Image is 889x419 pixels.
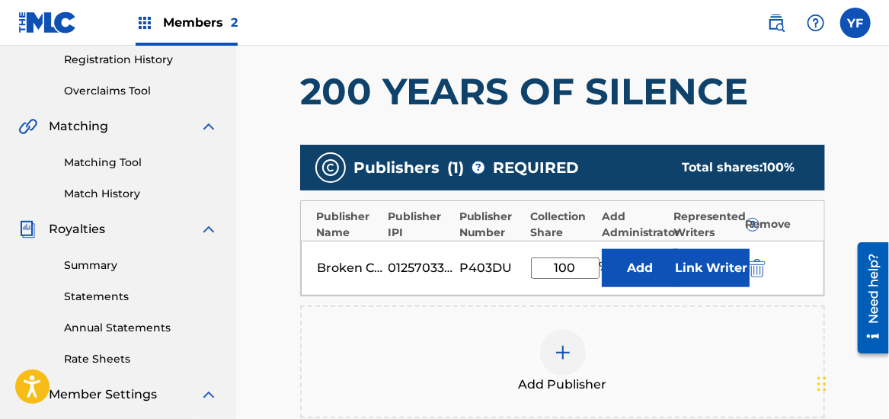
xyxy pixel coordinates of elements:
[64,83,218,99] a: Overclaims Tool
[813,346,889,419] iframe: Chat Widget
[472,162,484,174] span: ?
[602,249,678,287] button: Add
[316,209,380,241] div: Publisher Name
[493,156,579,179] span: REQUIRED
[64,186,218,202] a: Match History
[49,117,108,136] span: Matching
[673,209,737,241] div: Represented Writers
[388,209,452,241] div: Publisher IPI
[602,209,666,241] div: Add Administrator
[49,220,105,238] span: Royalties
[64,257,218,273] a: Summary
[64,289,218,305] a: Statements
[767,14,785,32] img: search
[761,8,791,38] a: Public Search
[49,385,157,404] span: Member Settings
[200,385,218,404] img: expand
[801,8,831,38] div: Help
[846,237,889,360] iframe: Resource Center
[200,220,218,238] img: expand
[745,216,814,232] div: Remove
[64,351,218,367] a: Rate Sheets
[18,117,37,136] img: Matching
[18,220,37,238] img: Royalties
[459,209,523,241] div: Publisher Number
[817,361,827,407] div: Drag
[840,8,871,38] div: User Menu
[353,156,440,179] span: Publishers
[673,249,750,287] button: Link Writer
[519,376,607,394] span: Add Publisher
[531,209,595,241] div: Collection Share
[600,257,613,279] span: %
[321,158,340,177] img: publishers
[136,14,154,32] img: Top Rightsholders
[554,344,572,362] img: add
[200,117,218,136] img: expand
[682,158,795,177] div: Total shares:
[64,320,218,336] a: Annual Statements
[18,11,77,34] img: MLC Logo
[163,14,238,31] span: Members
[64,52,218,68] a: Registration History
[231,15,238,30] span: 2
[64,155,218,171] a: Matching Tool
[807,14,825,32] img: help
[749,259,766,277] img: 12a2ab48e56ec057fbd8.svg
[763,160,795,174] span: 100 %
[300,69,825,114] h1: 200 YEARS OF SILENCE
[447,156,464,179] span: ( 1 )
